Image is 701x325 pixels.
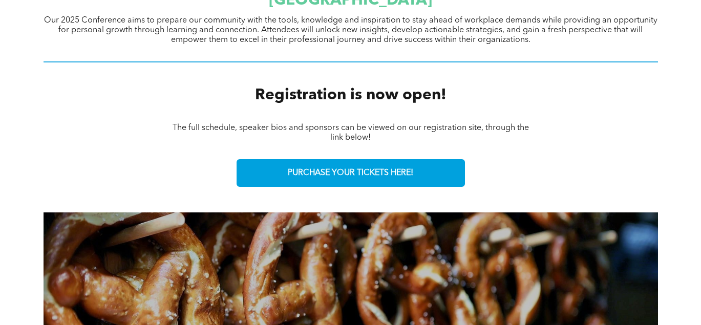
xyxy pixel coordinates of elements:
span: Registration is now open! [255,88,447,103]
span: PURCHASE YOUR TICKETS HERE! [288,168,413,178]
a: PURCHASE YOUR TICKETS HERE! [237,159,465,187]
span: Our 2025 Conference aims to prepare our community with the tools, knowledge and inspiration to st... [44,16,657,44]
span: The full schedule, speaker bios and sponsors can be viewed on our registration site, through the ... [173,124,529,142]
